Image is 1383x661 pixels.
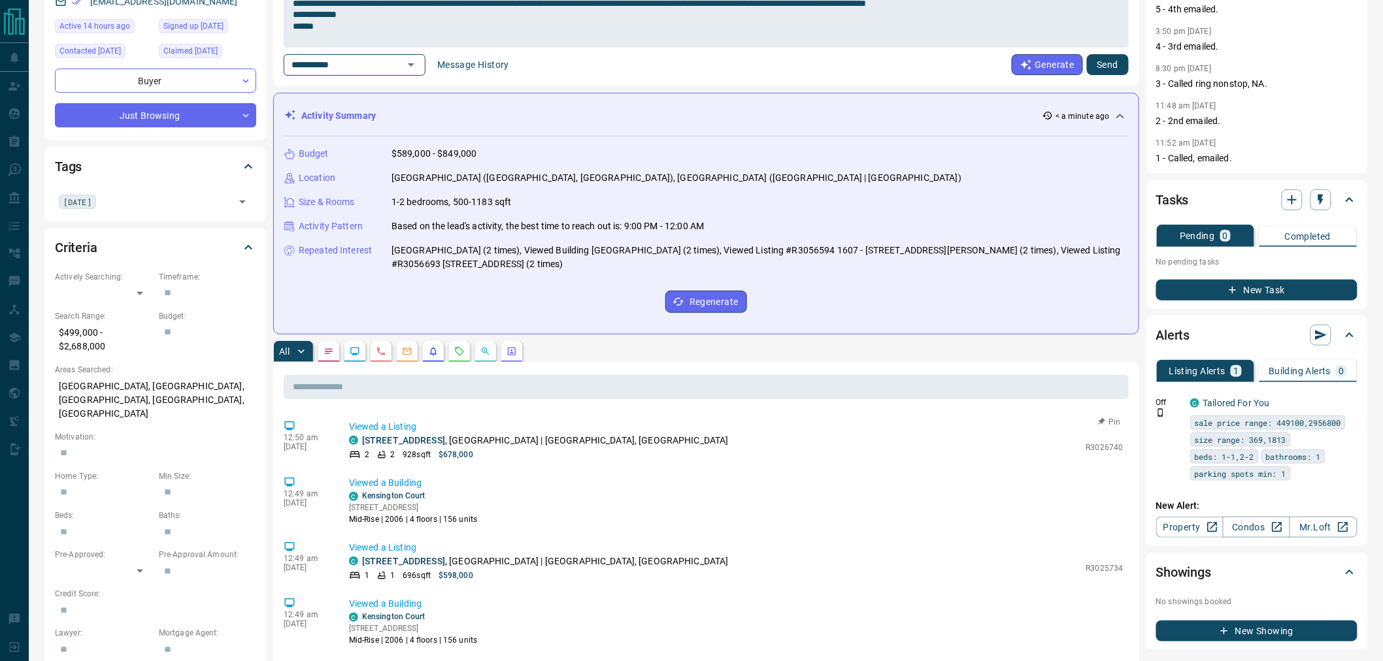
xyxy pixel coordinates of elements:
button: Message History [429,54,517,75]
p: Viewed a Building [349,476,1124,490]
a: Kensington Court [362,612,425,621]
p: Budget: [159,310,256,322]
p: [GEOGRAPHIC_DATA] (2 times), Viewed Building [GEOGRAPHIC_DATA] (2 times), Viewed Listing #R305659... [392,244,1128,271]
p: All [279,347,290,356]
p: Location [299,171,335,185]
p: 4 - 3rd emailed. [1156,40,1358,54]
p: Viewed a Listing [349,541,1124,555]
p: 11:52 am [DATE] [1156,138,1216,148]
p: Pre-Approval Amount: [159,549,256,560]
span: parking spots min: 1 [1195,467,1286,480]
p: $678,000 [439,449,473,460]
svg: Push Notification Only [1156,408,1165,417]
p: Credit Score: [55,588,256,600]
div: condos.ca [349,556,358,566]
div: Sun Sep 21 2025 [159,44,256,62]
p: New Alert: [1156,499,1358,513]
p: Mid-Rise | 2006 | 4 floors | 156 units [349,634,477,646]
p: 1 - Called, emailed. [1156,152,1358,165]
p: Mid-Rise | 2006 | 4 floors | 156 units [349,513,477,525]
svg: Listing Alerts [428,346,439,357]
p: Based on the lead's activity, the best time to reach out is: 9:00 PM - 12:00 AM [392,219,704,233]
p: [GEOGRAPHIC_DATA], [GEOGRAPHIC_DATA], [GEOGRAPHIC_DATA], [GEOGRAPHIC_DATA], [GEOGRAPHIC_DATA] [55,376,256,425]
p: 5 - 4th emailed. [1156,3,1358,16]
span: bathrooms: 1 [1266,450,1321,463]
div: Sun Sep 21 2025 [55,44,152,62]
div: condos.ca [349,492,358,501]
div: condos.ca [1190,398,1199,408]
p: Repeated Interest [299,244,372,257]
p: $499,000 - $2,688,000 [55,322,152,357]
p: [DATE] [284,442,329,451]
button: Generate [1012,54,1082,75]
span: Contacted [DATE] [59,44,121,57]
svg: Opportunities [480,346,491,357]
p: Timeframe: [159,271,256,283]
p: R3025734 [1086,562,1124,574]
p: Building Alerts [1269,366,1331,376]
p: 696 sqft [403,570,431,581]
p: Motivation: [55,431,256,443]
p: , [GEOGRAPHIC_DATA] | [GEOGRAPHIC_DATA], [GEOGRAPHIC_DATA] [362,434,729,447]
div: Mon Oct 13 2025 [55,19,152,37]
button: Open [233,193,252,211]
p: [DATE] [284,563,329,572]
p: [STREET_ADDRESS] [349,622,477,634]
p: < a minute ago [1056,110,1110,122]
svg: Notes [324,346,334,357]
div: Alerts [1156,319,1358,351]
p: No pending tasks [1156,252,1358,272]
div: Tasks [1156,184,1358,216]
h2: Criteria [55,237,97,258]
p: [STREET_ADDRESS] [349,502,477,513]
div: Activity Summary< a minute ago [284,104,1128,128]
p: 12:49 am [284,489,329,498]
p: Mortgage Agent: [159,627,256,639]
p: , [GEOGRAPHIC_DATA] | [GEOGRAPHIC_DATA], [GEOGRAPHIC_DATA] [362,555,729,568]
a: Kensington Court [362,491,425,500]
p: Min Size: [159,470,256,482]
svg: Agent Actions [507,346,517,357]
h2: Tags [55,156,82,177]
p: Viewed a Building [349,597,1124,611]
div: Criteria [55,232,256,263]
div: Showings [1156,556,1358,588]
p: Pending [1180,231,1215,240]
p: 3 - Called ring nonstop, NA. [1156,77,1358,91]
p: Actively Searching: [55,271,152,283]
a: Mr.Loft [1290,517,1357,538]
p: 12:49 am [284,610,329,619]
p: Activity Pattern [299,219,363,233]
p: Completed [1285,232,1331,241]
div: Sat Sep 20 2025 [159,19,256,37]
div: Tags [55,151,256,182]
p: $598,000 [439,570,473,581]
p: 1 [365,570,369,581]
span: [DATE] [63,195,92,208]
p: Areas Searched: [55,364,256,376]
p: Baths: [159,509,256,521]
svg: Calls [376,346,386,357]
button: Open [402,56,420,74]
button: Send [1087,54,1129,75]
a: [STREET_ADDRESS] [362,435,445,445]
h2: Alerts [1156,325,1190,346]
p: 2 - 2nd emailed. [1156,114,1358,128]
svg: Emails [402,346,412,357]
div: condos.ca [349,613,358,622]
p: 12:49 am [284,554,329,563]
div: Just Browsing [55,103,256,127]
p: Viewed a Listing [349,420,1124,434]
p: Pre-Approved: [55,549,152,560]
p: 12:50 am [284,433,329,442]
p: Lawyer: [55,627,152,639]
p: [DATE] [284,498,329,508]
p: Search Range: [55,310,152,322]
p: Off [1156,396,1182,408]
p: 1 [390,570,395,581]
p: 2 [365,449,369,460]
p: No showings booked [1156,596,1358,607]
h2: Tasks [1156,189,1189,210]
p: Activity Summary [301,109,376,123]
p: R3026740 [1086,442,1124,453]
